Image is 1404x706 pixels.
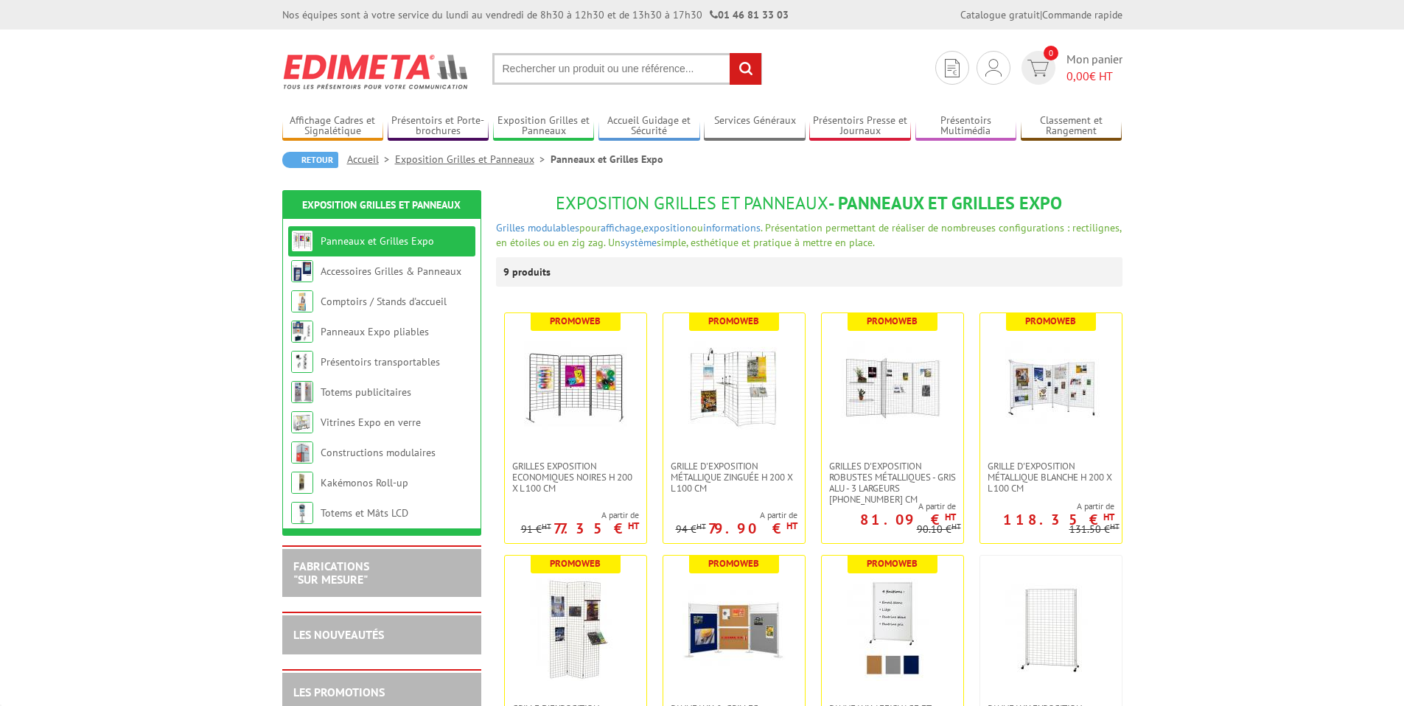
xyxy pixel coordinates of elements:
a: Présentoirs Presse et Journaux [809,114,911,139]
p: 118.35 € [1003,515,1114,524]
a: Retour [282,152,338,168]
sup: HT [1110,521,1120,531]
a: Panneaux Expo pliables [321,325,429,338]
a: informations [703,221,761,234]
sup: HT [786,520,797,532]
span: A partir de [980,500,1114,512]
span: Mon panier [1066,51,1122,85]
img: Accessoires Grilles & Panneaux [291,260,313,282]
img: Comptoirs / Stands d'accueil [291,290,313,312]
a: Grilles d'exposition robustes métalliques - gris alu - 3 largeurs [PHONE_NUMBER] cm [822,461,963,505]
a: Services Généraux [704,114,806,139]
a: Accueil Guidage et Sécurité [598,114,700,139]
span: A partir de [676,509,797,521]
p: 131.50 € [1069,524,1120,535]
b: Promoweb [708,557,759,570]
img: Grille d'exposition économique blanche, fixation murale, paravent ou sur pied [524,578,627,681]
img: Grille d'exposition métallique blanche H 200 x L 100 cm [999,335,1103,438]
input: rechercher [730,53,761,85]
span: 0,00 [1066,69,1089,83]
div: Nos équipes sont à votre service du lundi au vendredi de 8h30 à 12h30 et de 13h30 à 17h30 [282,7,789,22]
img: Totems et Mâts LCD [291,502,313,524]
img: Edimeta [282,44,470,99]
p: 81.09 € [860,515,956,524]
h1: - Panneaux et Grilles Expo [496,194,1122,213]
sup: HT [628,520,639,532]
a: Panneaux et Grilles Expo [321,234,434,248]
p: 90.10 € [917,524,961,535]
span: € HT [1066,68,1122,85]
b: Promoweb [550,315,601,327]
a: LES NOUVEAUTÉS [293,627,384,642]
p: 79.90 € [708,524,797,533]
img: Panneaux Affichage et Ecriture Mobiles - finitions liège punaisable, feutrine gris clair ou bleue... [841,578,944,681]
span: A partir de [521,509,639,521]
a: Grille d'exposition métallique blanche H 200 x L 100 cm [980,461,1122,494]
a: Comptoirs / Stands d'accueil [321,295,447,308]
a: Commande rapide [1042,8,1122,21]
a: Exposition Grilles et Panneaux [493,114,595,139]
a: Présentoirs Multimédia [915,114,1017,139]
sup: HT [696,521,706,531]
a: modulables [528,221,579,234]
li: Panneaux et Grilles Expo [551,152,663,167]
span: pour , ou . Présentation permettant de réaliser de nombreuses configurations : rectilignes, en ét... [496,221,1121,249]
a: exposition [643,221,691,234]
p: 77.35 € [553,524,639,533]
span: Grilles d'exposition robustes métalliques - gris alu - 3 largeurs [PHONE_NUMBER] cm [829,461,956,505]
img: Totems publicitaires [291,381,313,403]
sup: HT [1103,511,1114,523]
span: Exposition Grilles et Panneaux [556,192,828,214]
a: Constructions modulaires [321,446,436,459]
a: Kakémonos Roll-up [321,476,408,489]
a: Grilles [496,221,525,234]
img: devis rapide [1027,60,1049,77]
span: 0 [1044,46,1058,60]
img: Constructions modulaires [291,441,313,464]
a: Grilles Exposition Economiques Noires H 200 x L 100 cm [505,461,646,494]
img: Grilles Exposition Economiques Noires H 200 x L 100 cm [524,335,627,438]
a: affichage [601,221,641,234]
a: système [621,236,657,249]
strong: 01 46 81 33 03 [710,8,789,21]
b: Promoweb [550,557,601,570]
img: Panneaux Exposition Grilles mobiles sur roulettes - gris clair [999,578,1103,681]
img: Panneaux Expo pliables [291,321,313,343]
input: Rechercher un produit ou une référence... [492,53,762,85]
b: Promoweb [867,315,918,327]
a: Grille d'exposition métallique Zinguée H 200 x L 100 cm [663,461,805,494]
p: 91 € [521,524,551,535]
a: Totems et Mâts LCD [321,506,408,520]
span: Grille d'exposition métallique Zinguée H 200 x L 100 cm [671,461,797,494]
b: Promoweb [708,315,759,327]
a: Exposition Grilles et Panneaux [395,153,551,166]
img: Présentoirs transportables [291,351,313,373]
img: Grilles d'exposition robustes métalliques - gris alu - 3 largeurs 70-100-120 cm [841,335,944,438]
sup: HT [945,511,956,523]
a: Totems publicitaires [321,385,411,399]
sup: HT [542,521,551,531]
a: Présentoirs et Porte-brochures [388,114,489,139]
a: Exposition Grilles et Panneaux [302,198,461,212]
a: Catalogue gratuit [960,8,1040,21]
a: Affichage Cadres et Signalétique [282,114,384,139]
p: 94 € [676,524,706,535]
img: devis rapide [945,59,960,77]
a: Accueil [347,153,395,166]
a: Présentoirs transportables [321,355,440,368]
sup: HT [951,521,961,531]
img: Kakémonos Roll-up [291,472,313,494]
span: A partir de [822,500,956,512]
img: Vitrines Expo en verre [291,411,313,433]
img: Panneaux et Grilles Expo [291,230,313,252]
p: 9 produits [503,257,559,287]
a: FABRICATIONS"Sur Mesure" [293,559,369,587]
img: Panneaux & Grilles modulables - liège, feutrine grise ou bleue, blanc laqué ou gris alu [682,578,786,681]
img: devis rapide [985,59,1002,77]
b: Promoweb [1025,315,1076,327]
a: Classement et Rangement [1021,114,1122,139]
div: | [960,7,1122,22]
a: devis rapide 0 Mon panier 0,00€ HT [1018,51,1122,85]
b: Promoweb [867,557,918,570]
span: Grille d'exposition métallique blanche H 200 x L 100 cm [988,461,1114,494]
